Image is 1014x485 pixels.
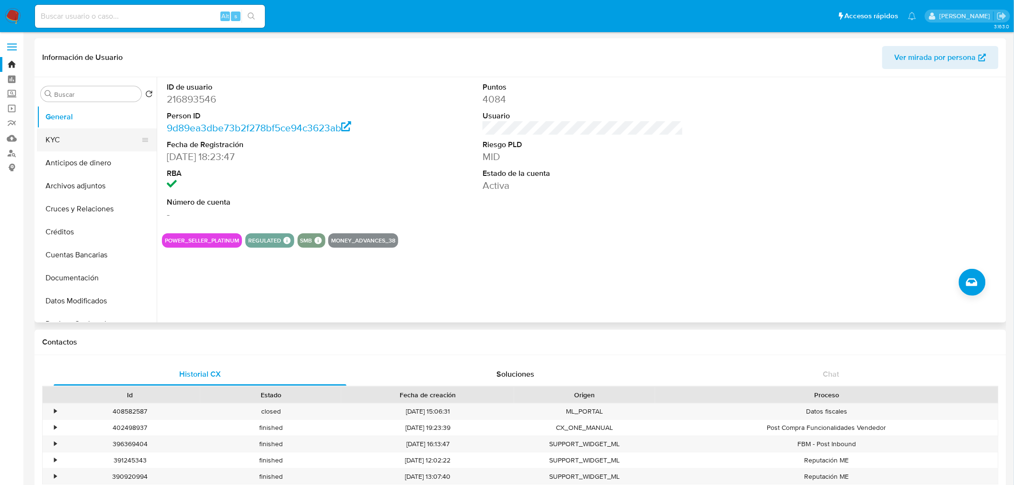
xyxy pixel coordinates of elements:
div: 391245343 [59,452,200,468]
div: Estado [207,390,334,400]
a: Salir [997,11,1007,21]
dt: Número de cuenta [167,197,368,208]
button: Buscar [45,90,52,98]
div: SUPPORT_WIDGET_ML [514,436,655,452]
button: Cuentas Bancarias [37,243,157,266]
button: Archivos adjuntos [37,174,157,197]
h1: Contactos [42,337,999,347]
div: Datos fiscales [655,404,998,419]
button: KYC [37,128,149,151]
div: finished [200,420,341,436]
button: Documentación [37,266,157,289]
button: General [37,105,157,128]
div: [DATE] 12:02:22 [341,452,514,468]
dd: 4084 [483,92,683,106]
div: Origen [521,390,648,400]
div: finished [200,469,341,485]
div: SUPPORT_WIDGET_ML [514,469,655,485]
dd: [DATE] 18:23:47 [167,150,368,163]
div: [DATE] 15:06:31 [341,404,514,419]
button: Datos Modificados [37,289,157,312]
a: 9d89ea3dbe73b2f278bf5ce94c3623ab [167,121,351,135]
div: Reputación ME [655,452,998,468]
div: finished [200,436,341,452]
div: finished [200,452,341,468]
span: Chat [823,369,840,380]
dt: Riesgo PLD [483,139,683,150]
span: Ver mirada por persona [895,46,976,69]
div: Proceso [662,390,991,400]
div: SUPPORT_WIDGET_ML [514,452,655,468]
div: Post Compra Funcionalidades Vendedor [655,420,998,436]
dt: ID de usuario [167,82,368,92]
dt: Fecha de Registración [167,139,368,150]
a: Notificaciones [908,12,916,20]
div: • [54,439,57,449]
dd: 216893546 [167,92,368,106]
div: • [54,407,57,416]
div: 396369404 [59,436,200,452]
div: • [54,423,57,432]
p: felipe.cayon@mercadolibre.com [939,12,993,21]
dd: - [167,208,368,221]
button: Créditos [37,220,157,243]
dt: Usuario [483,111,683,121]
input: Buscar [54,90,138,99]
dd: MID [483,150,683,163]
span: Historial CX [179,369,221,380]
button: search-icon [242,10,261,23]
div: • [54,456,57,465]
div: closed [200,404,341,419]
button: Devices Geolocation [37,312,157,335]
span: Accesos rápidos [845,11,899,21]
div: [DATE] 13:07:40 [341,469,514,485]
div: 390920994 [59,469,200,485]
div: • [54,472,57,481]
div: CX_ONE_MANUAL [514,420,655,436]
button: Anticipos de dinero [37,151,157,174]
div: Reputación ME [655,469,998,485]
dd: Activa [483,179,683,192]
span: s [234,12,237,21]
div: [DATE] 16:13:47 [341,436,514,452]
div: ML_PORTAL [514,404,655,419]
div: 408582587 [59,404,200,419]
div: 402498937 [59,420,200,436]
span: Soluciones [497,369,535,380]
div: FBM - Post Inbound [655,436,998,452]
div: [DATE] 19:23:39 [341,420,514,436]
dt: Person ID [167,111,368,121]
span: Alt [221,12,229,21]
button: Ver mirada por persona [882,46,999,69]
button: Volver al orden por defecto [145,90,153,101]
button: Cruces y Relaciones [37,197,157,220]
h1: Información de Usuario [42,53,123,62]
dt: RBA [167,168,368,179]
div: Fecha de creación [348,390,507,400]
input: Buscar usuario o caso... [35,10,265,23]
dt: Estado de la cuenta [483,168,683,179]
dt: Puntos [483,82,683,92]
div: Id [66,390,194,400]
